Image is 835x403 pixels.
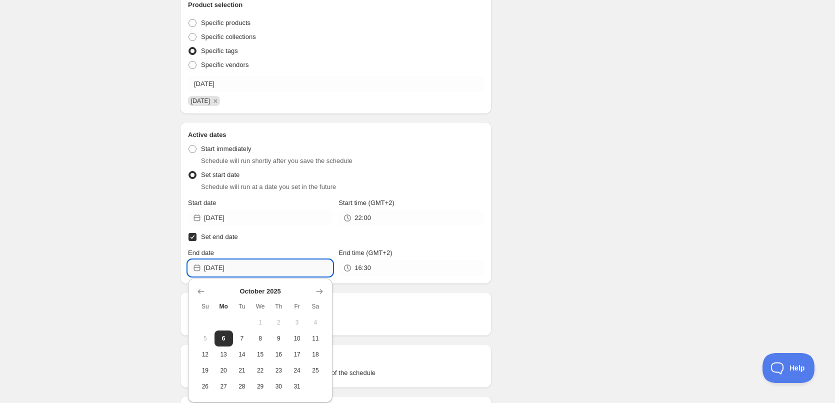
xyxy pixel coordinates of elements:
[200,302,210,310] span: Su
[292,302,302,310] span: Fr
[237,302,247,310] span: Tu
[292,366,302,374] span: 24
[251,314,269,330] button: Wednesday October 1 2025
[269,298,288,314] th: Thursday
[255,302,265,310] span: We
[188,199,216,206] span: Start date
[218,302,229,310] span: Mo
[233,330,251,346] button: Tuesday October 7 2025
[214,346,233,362] button: Monday October 13 2025
[218,334,229,342] span: 6
[218,382,229,390] span: 27
[273,366,284,374] span: 23
[292,382,302,390] span: 31
[288,378,306,394] button: Friday October 31 2025
[214,362,233,378] button: Monday October 20 2025
[310,318,321,326] span: 4
[188,130,483,140] h2: Active dates
[251,298,269,314] th: Wednesday
[188,352,483,362] h2: Tags
[255,382,265,390] span: 29
[201,47,238,54] span: Specific tags
[200,366,210,374] span: 19
[269,346,288,362] button: Thursday October 16 2025
[201,33,256,40] span: Specific collections
[233,346,251,362] button: Tuesday October 14 2025
[233,378,251,394] button: Tuesday October 28 2025
[251,378,269,394] button: Wednesday October 29 2025
[237,334,247,342] span: 7
[288,362,306,378] button: Friday October 24 2025
[269,362,288,378] button: Thursday October 23 2025
[762,353,815,383] iframe: Toggle Customer Support
[196,346,214,362] button: Sunday October 12 2025
[288,330,306,346] button: Friday October 10 2025
[312,284,326,298] button: Show next month, November 2025
[310,350,321,358] span: 18
[273,302,284,310] span: Th
[310,334,321,342] span: 11
[196,298,214,314] th: Sunday
[214,298,233,314] th: Monday
[288,314,306,330] button: Friday October 3 2025
[288,298,306,314] th: Friday
[306,298,325,314] th: Saturday
[338,199,394,206] span: Start time (GMT+2)
[218,350,229,358] span: 13
[201,171,239,178] span: Set start date
[255,334,265,342] span: 8
[188,249,214,256] span: End date
[269,330,288,346] button: Thursday October 9 2025
[292,318,302,326] span: 3
[292,334,302,342] span: 10
[201,145,251,152] span: Start immediately
[218,366,229,374] span: 20
[310,302,321,310] span: Sa
[251,362,269,378] button: Wednesday October 22 2025
[233,298,251,314] th: Tuesday
[201,19,250,26] span: Specific products
[255,366,265,374] span: 22
[201,183,336,190] span: Schedule will run at a date you set in the future
[191,97,210,104] span: 07/10/2025
[200,350,210,358] span: 12
[201,61,248,68] span: Specific vendors
[237,366,247,374] span: 21
[255,350,265,358] span: 15
[273,350,284,358] span: 16
[200,382,210,390] span: 26
[269,314,288,330] button: Thursday October 2 2025
[306,346,325,362] button: Saturday October 18 2025
[211,96,220,105] button: Remove 07/10/2025
[288,346,306,362] button: Friday October 17 2025
[214,378,233,394] button: Monday October 27 2025
[306,330,325,346] button: Saturday October 11 2025
[310,366,321,374] span: 25
[200,334,210,342] span: 5
[237,382,247,390] span: 28
[214,330,233,346] button: Today Monday October 6 2025
[233,362,251,378] button: Tuesday October 21 2025
[194,284,208,298] button: Show previous month, September 2025
[251,346,269,362] button: Wednesday October 15 2025
[273,318,284,326] span: 2
[196,378,214,394] button: Sunday October 26 2025
[196,330,214,346] button: Sunday October 5 2025
[201,233,238,240] span: Set end date
[255,318,265,326] span: 1
[188,300,483,310] h2: Repeating
[273,382,284,390] span: 30
[292,350,302,358] span: 17
[269,378,288,394] button: Thursday October 30 2025
[196,362,214,378] button: Sunday October 19 2025
[251,330,269,346] button: Wednesday October 8 2025
[237,350,247,358] span: 14
[273,334,284,342] span: 9
[201,157,352,164] span: Schedule will run shortly after you save the schedule
[306,314,325,330] button: Saturday October 4 2025
[306,362,325,378] button: Saturday October 25 2025
[338,249,392,256] span: End time (GMT+2)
